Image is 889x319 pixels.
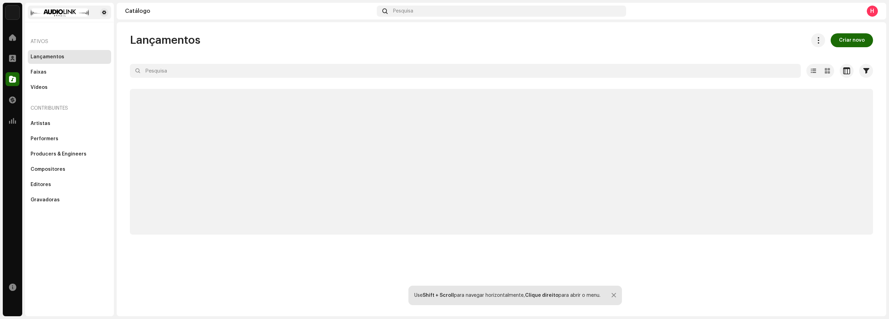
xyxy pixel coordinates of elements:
[31,85,48,90] div: Vídeos
[525,293,558,298] strong: Clique direito
[28,147,111,161] re-m-nav-item: Producers & Engineers
[393,8,413,14] span: Pesquisa
[423,293,454,298] strong: Shift + Scroll
[31,121,50,126] div: Artistas
[6,6,19,19] img: 730b9dfe-18b5-4111-b483-f30b0c182d82
[28,117,111,131] re-m-nav-item: Artistas
[28,100,111,117] re-a-nav-header: Contribuintes
[31,151,86,157] div: Producers & Engineers
[31,167,65,172] div: Compositores
[125,8,374,14] div: Catálogo
[28,65,111,79] re-m-nav-item: Faixas
[31,8,89,17] img: 66658775-0fc6-4e6d-a4eb-175c1c38218d
[28,50,111,64] re-m-nav-item: Lançamentos
[867,6,878,17] div: H
[28,81,111,94] re-m-nav-item: Vídeos
[28,162,111,176] re-m-nav-item: Compositores
[31,69,47,75] div: Faixas
[414,293,600,298] div: Use para navegar horizontalmente, para abrir o menu.
[28,33,111,50] re-a-nav-header: Ativos
[31,197,60,203] div: Gravadoras
[130,64,801,78] input: Pesquisa
[839,33,865,47] span: Criar novo
[130,33,200,47] span: Lançamentos
[31,54,64,60] div: Lançamentos
[28,193,111,207] re-m-nav-item: Gravadoras
[28,178,111,192] re-m-nav-item: Editores
[31,136,58,142] div: Performers
[31,182,51,187] div: Editores
[831,33,873,47] button: Criar novo
[28,132,111,146] re-m-nav-item: Performers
